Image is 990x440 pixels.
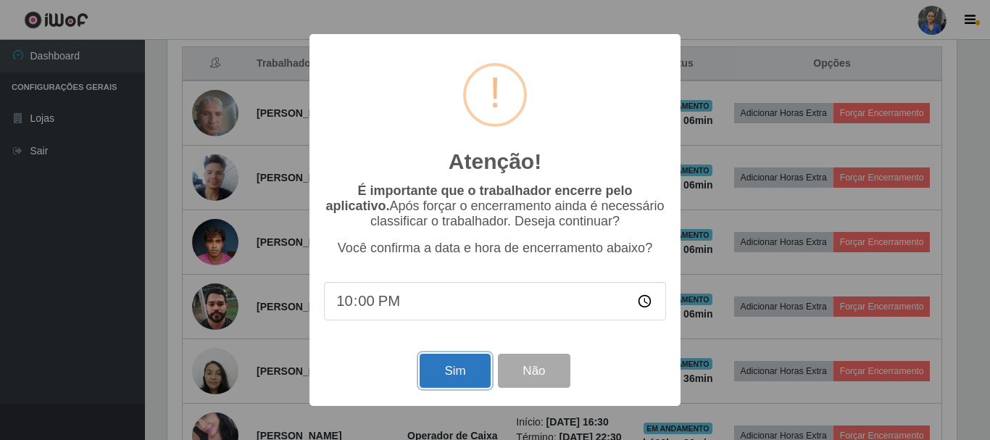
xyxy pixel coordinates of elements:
button: Sim [420,354,490,388]
h2: Atenção! [449,149,541,175]
p: Você confirma a data e hora de encerramento abaixo? [324,241,666,256]
b: É importante que o trabalhador encerre pelo aplicativo. [325,183,632,213]
button: Não [498,354,570,388]
p: Após forçar o encerramento ainda é necessário classificar o trabalhador. Deseja continuar? [324,183,666,229]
